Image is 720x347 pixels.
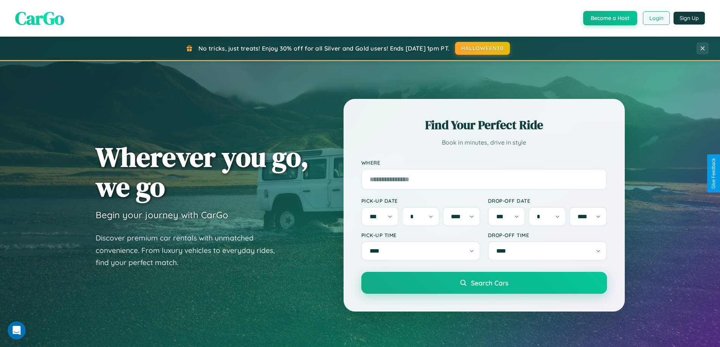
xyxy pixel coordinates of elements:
[361,159,607,166] label: Where
[488,197,607,204] label: Drop-off Date
[643,11,670,25] button: Login
[361,232,480,238] label: Pick-up Time
[711,158,716,189] div: Give Feedback
[471,279,508,287] span: Search Cars
[455,42,510,55] button: HALLOWEEN30
[96,142,309,202] h1: Wherever you go, we go
[674,12,705,25] button: Sign Up
[361,197,480,204] label: Pick-up Date
[583,11,637,25] button: Become a Host
[488,232,607,238] label: Drop-off Time
[96,232,285,269] p: Discover premium car rentals with unmatched convenience. From luxury vehicles to everyday rides, ...
[15,6,64,31] span: CarGo
[361,272,607,294] button: Search Cars
[361,137,607,148] p: Book in minutes, drive in style
[96,209,228,221] h3: Begin your journey with CarGo
[198,45,449,52] span: No tricks, just treats! Enjoy 30% off for all Silver and Gold users! Ends [DATE] 1pm PT.
[361,117,607,133] h2: Find Your Perfect Ride
[8,321,26,339] iframe: Intercom live chat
